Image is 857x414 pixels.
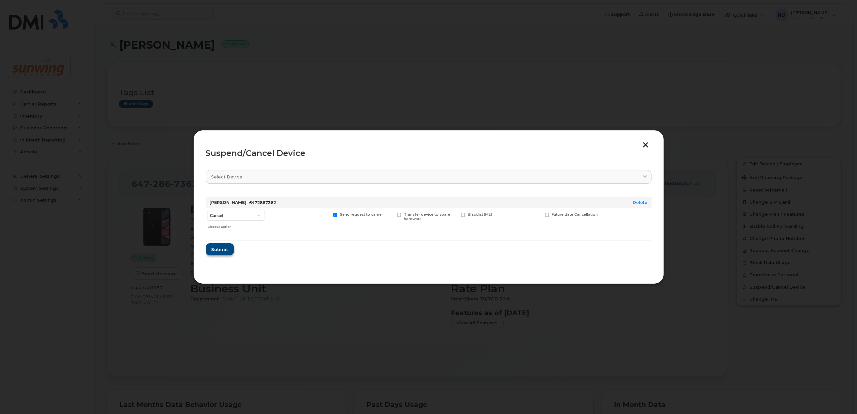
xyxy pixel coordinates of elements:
[552,212,598,217] span: Future date Cancellation
[206,149,652,157] div: Suspend/Cancel Device
[249,200,276,205] span: 6472867362
[340,212,383,217] span: Send request to carrier
[211,246,228,253] span: Submit
[468,212,492,217] span: Blacklist IMEI
[633,200,648,205] a: Delete
[453,213,456,216] input: Blacklist IMEI
[211,174,243,180] span: Select device
[537,213,540,216] input: Future date Cancellation
[404,212,450,221] span: Transfer device to spare hardware
[325,213,328,216] input: Send request to carrier
[207,221,265,230] div: Choose action
[389,213,392,216] input: Transfer device to spare hardware
[206,243,234,255] button: Submit
[206,170,652,184] a: Select device
[210,200,247,205] strong: [PERSON_NAME]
